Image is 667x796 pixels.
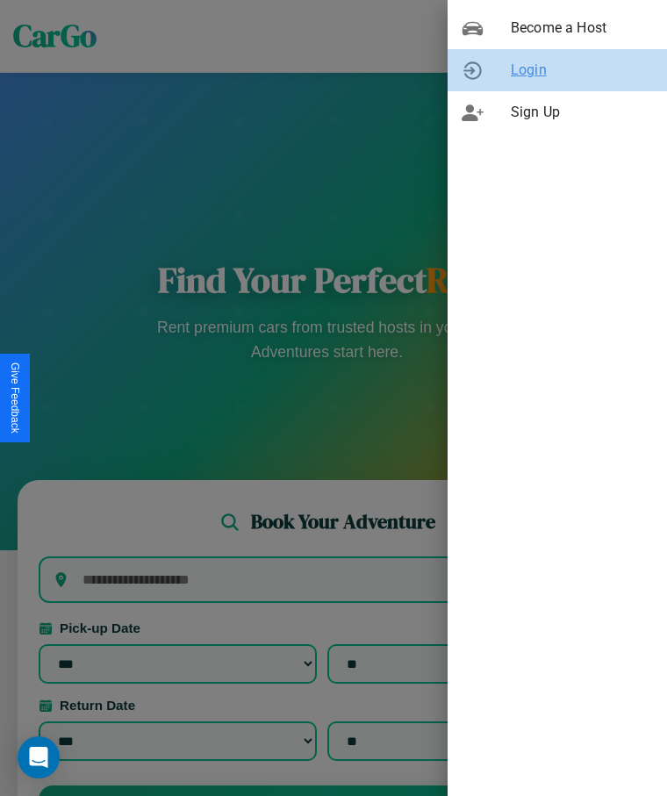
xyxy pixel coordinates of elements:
div: Login [448,49,667,91]
div: Become a Host [448,7,667,49]
span: Login [511,60,653,81]
span: Sign Up [511,102,653,123]
div: Give Feedback [9,362,21,434]
span: Become a Host [511,18,653,39]
div: Sign Up [448,91,667,133]
div: Open Intercom Messenger [18,736,60,778]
